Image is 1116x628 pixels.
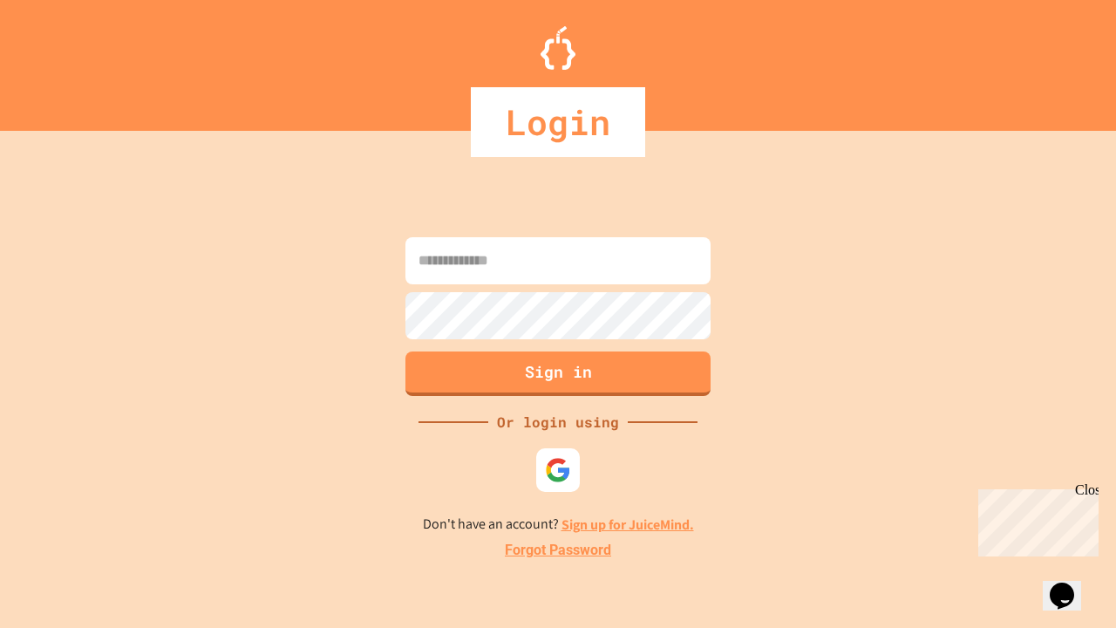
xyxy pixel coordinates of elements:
a: Forgot Password [505,540,611,561]
p: Don't have an account? [423,514,694,536]
img: google-icon.svg [545,457,571,483]
iframe: chat widget [1043,558,1099,611]
button: Sign in [405,352,711,396]
img: Logo.svg [541,26,575,70]
div: Or login using [488,412,628,433]
iframe: chat widget [971,482,1099,556]
div: Chat with us now!Close [7,7,120,111]
a: Sign up for JuiceMind. [561,515,694,534]
div: Login [471,87,645,157]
